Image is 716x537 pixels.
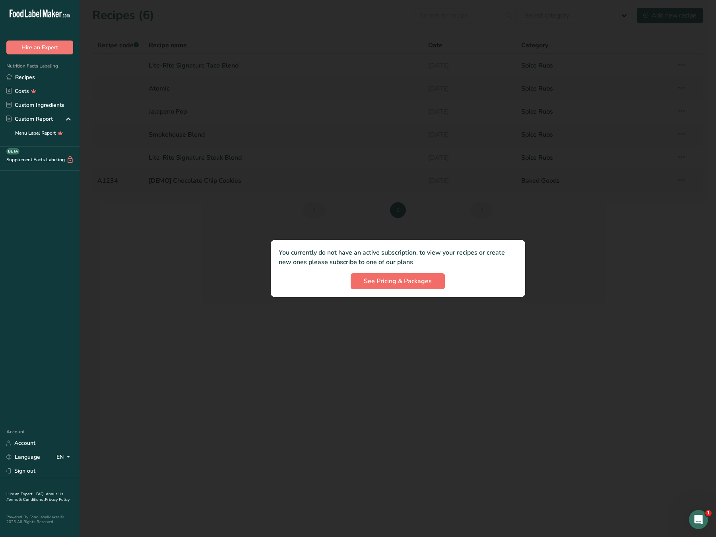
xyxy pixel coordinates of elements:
[56,452,73,462] div: EN
[6,450,40,464] a: Language
[6,115,53,123] div: Custom Report
[36,491,46,497] a: FAQ .
[364,276,432,286] span: See Pricing & Packages
[6,491,63,502] a: About Us .
[351,273,445,289] button: See Pricing & Packages
[6,41,73,54] button: Hire an Expert
[6,515,73,524] div: Powered By FoodLabelMaker © 2025 All Rights Reserved
[45,497,70,502] a: Privacy Policy
[705,510,712,516] span: 1
[6,491,35,497] a: Hire an Expert .
[689,510,708,529] iframe: Intercom live chat
[6,148,19,155] div: BETA
[279,248,517,267] p: You currently do not have an active subscription, to view your recipes or create new ones please ...
[7,497,45,502] a: Terms & Conditions .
